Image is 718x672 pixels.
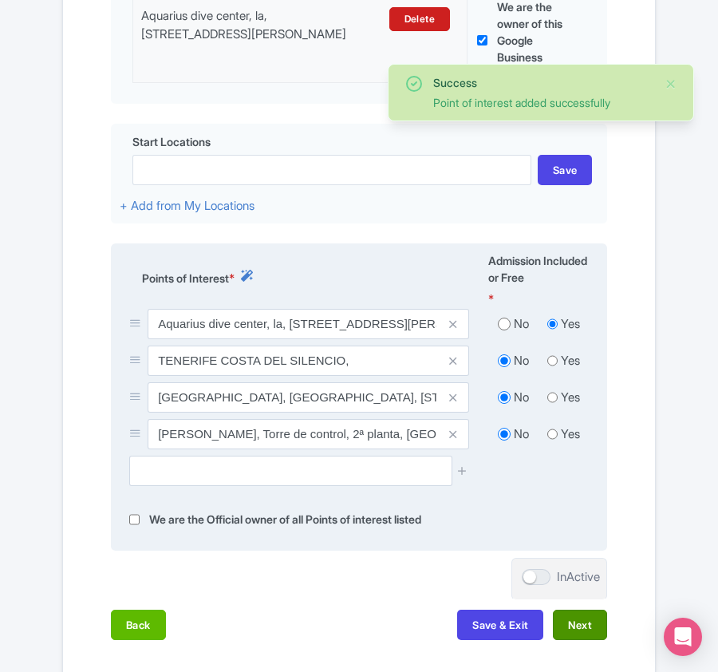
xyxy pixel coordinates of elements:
a: Delete [389,7,450,31]
label: Yes [561,352,580,370]
span: Admission Included or Free [488,252,589,286]
a: + Add from My Locations [120,198,254,213]
div: Aquarius dive center, la, [STREET_ADDRESS][PERSON_NAME] [141,7,380,43]
label: Yes [561,315,580,334]
button: Save & Exit [457,610,543,640]
label: We are the Official owner of all Points of interest listed [149,511,421,529]
button: Back [111,610,166,640]
div: InActive [557,568,600,587]
label: No [514,315,529,334]
button: Close [665,74,677,93]
button: Next [553,610,607,640]
div: Open Intercom Messenger [664,618,702,656]
span: Points of Interest [142,270,229,287]
label: Yes [561,425,580,444]
span: Start Locations [132,133,211,150]
label: No [514,425,529,444]
div: Success [433,74,652,91]
label: No [514,352,529,370]
div: Save [538,155,593,185]
label: Yes [561,389,580,407]
label: No [514,389,529,407]
div: Point of interest added successfully [433,94,652,111]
